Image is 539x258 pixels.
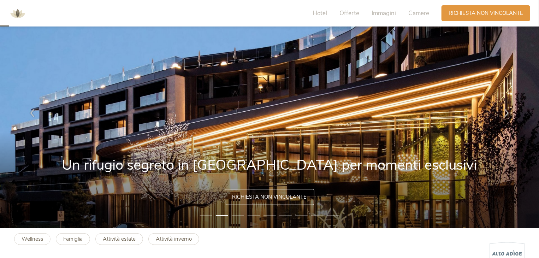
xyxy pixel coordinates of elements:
[372,9,396,17] span: Immagini
[156,235,192,242] b: Attività inverno
[449,10,523,17] span: Richiesta non vincolante
[408,9,429,17] span: Camere
[22,235,43,242] b: Wellness
[232,193,307,201] span: Richiesta non vincolante
[7,3,28,24] img: AMONTI & LUNARIS Wellnessresort
[14,233,51,245] a: Wellness
[56,233,90,245] a: Famiglia
[7,11,28,16] a: AMONTI & LUNARIS Wellnessresort
[148,233,199,245] a: Attività inverno
[95,233,143,245] a: Attività estate
[103,235,136,242] b: Attività estate
[63,235,83,242] b: Famiglia
[313,9,327,17] span: Hotel
[339,9,359,17] span: Offerte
